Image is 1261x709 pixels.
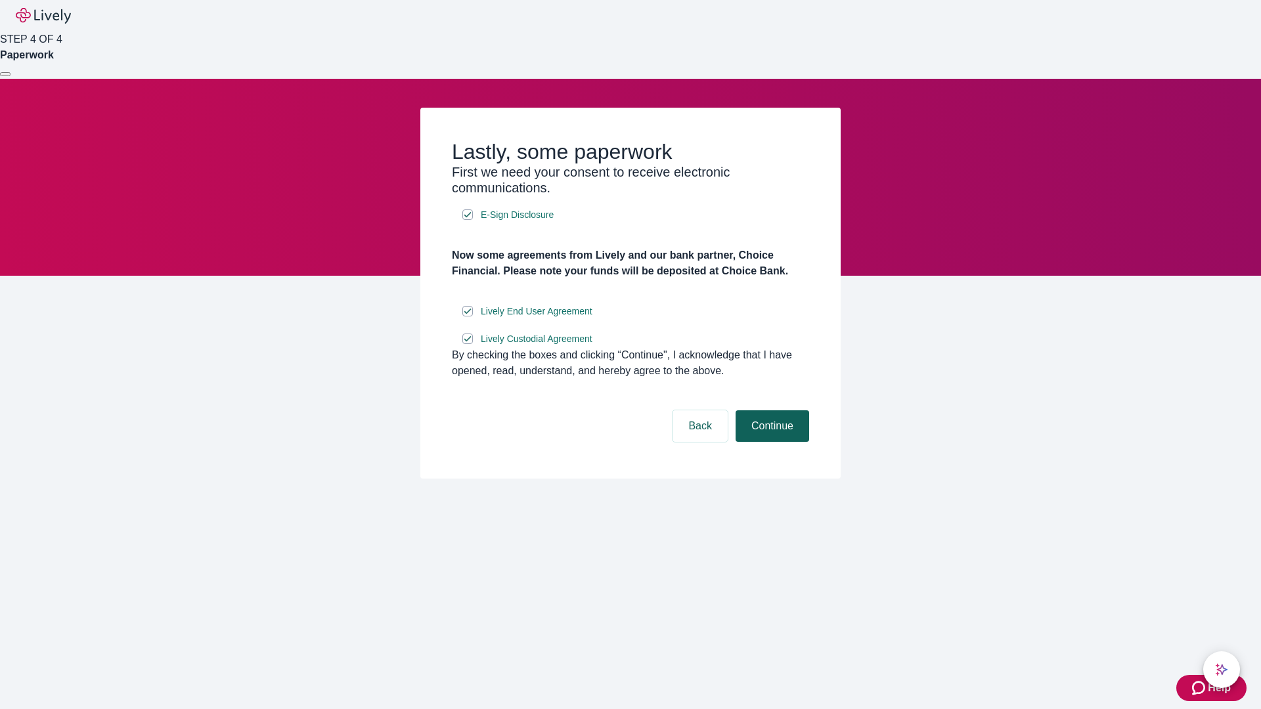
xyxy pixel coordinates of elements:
[452,347,809,379] div: By checking the boxes and clicking “Continue", I acknowledge that I have opened, read, understand...
[452,139,809,164] h2: Lastly, some paperwork
[478,207,556,223] a: e-sign disclosure document
[481,305,592,318] span: Lively End User Agreement
[1215,663,1228,676] svg: Lively AI Assistant
[481,332,592,346] span: Lively Custodial Agreement
[1208,680,1231,696] span: Help
[452,164,809,196] h3: First we need your consent to receive electronic communications.
[673,410,728,442] button: Back
[1203,651,1240,688] button: chat
[478,303,595,320] a: e-sign disclosure document
[1192,680,1208,696] svg: Zendesk support icon
[452,247,809,279] h4: Now some agreements from Lively and our bank partner, Choice Financial. Please note your funds wi...
[478,331,595,347] a: e-sign disclosure document
[481,208,554,222] span: E-Sign Disclosure
[736,410,809,442] button: Continue
[16,8,71,24] img: Lively
[1176,675,1247,701] button: Zendesk support iconHelp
